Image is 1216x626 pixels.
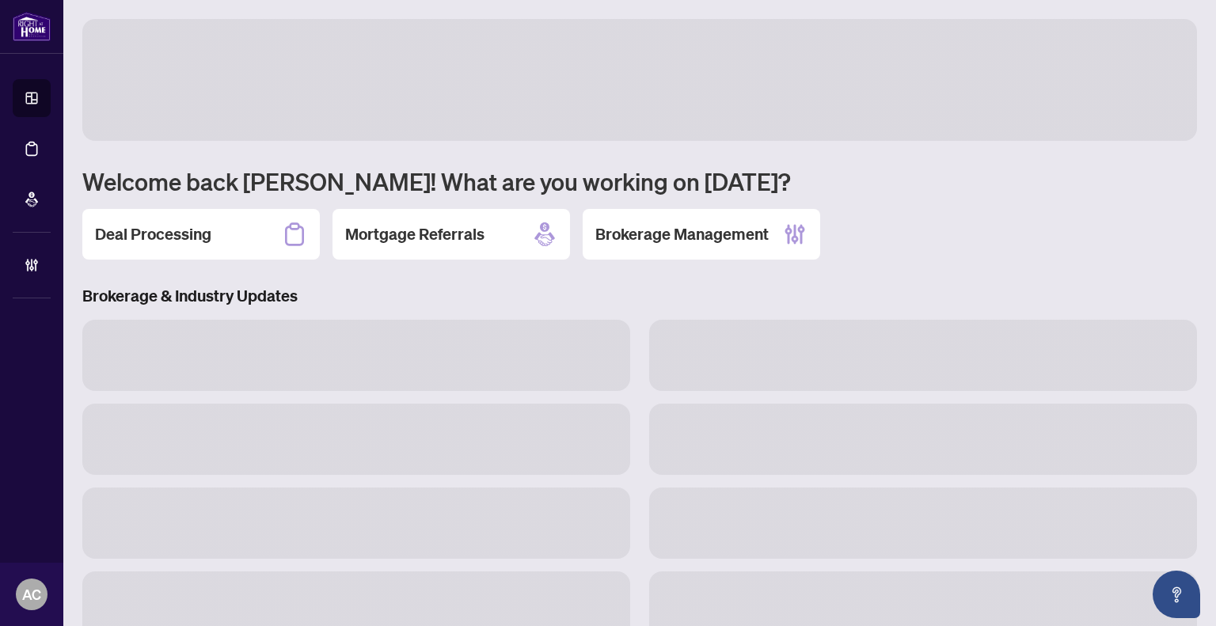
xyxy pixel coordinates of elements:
button: Open asap [1153,571,1200,618]
h2: Mortgage Referrals [345,223,484,245]
img: logo [13,12,51,41]
h3: Brokerage & Industry Updates [82,285,1197,307]
h2: Deal Processing [95,223,211,245]
span: AC [22,583,41,605]
h2: Brokerage Management [595,223,769,245]
h1: Welcome back [PERSON_NAME]! What are you working on [DATE]? [82,166,1197,196]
